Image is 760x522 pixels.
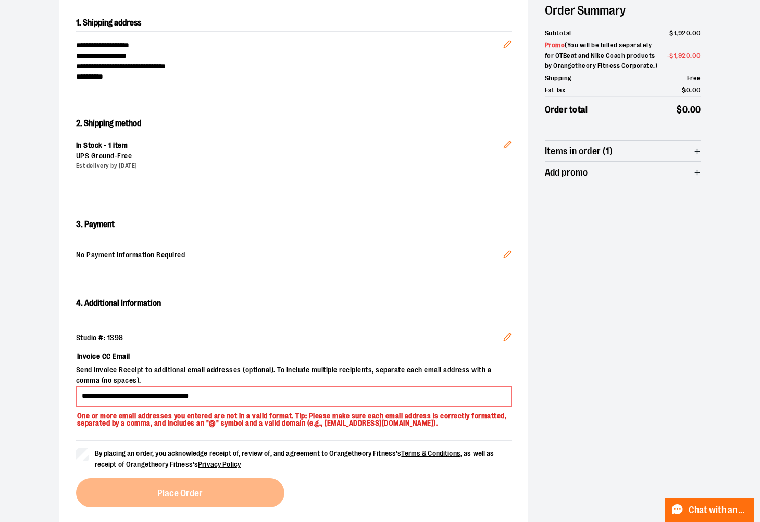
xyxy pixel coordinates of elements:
[76,250,503,262] span: No Payment Information Required
[545,85,566,95] span: Est Tax
[545,41,565,49] span: Promo
[545,146,613,156] span: Items in order (1)
[689,505,747,515] span: Chat with an Expert
[690,29,692,37] span: .
[676,52,678,59] span: ,
[545,73,571,83] span: Shipping
[76,448,89,461] input: By placing an order, you acknowledge receipt of, review of, and agreement to Orangetheory Fitness...
[76,347,512,365] label: Invoice CC Email
[674,52,677,59] span: 1
[692,52,701,59] span: 00
[76,15,512,32] h2: 1. Shipping address
[495,124,520,160] button: Edit
[76,151,503,161] div: UPS Ground -
[76,141,503,151] div: In Stock - 1 item
[95,449,494,468] span: By placing an order, you acknowledge receipt of, review of, and agreement to Orangetheory Fitness...
[495,325,520,353] button: Edit
[682,105,688,115] span: 0
[76,161,503,170] div: Est delivery by [DATE]
[677,105,682,115] span: $
[117,152,132,160] span: Free
[690,105,701,115] span: 00
[665,498,754,522] button: Chat with an Expert
[76,333,512,343] div: Studio #: 1398
[687,74,701,82] span: Free
[682,86,686,94] span: $
[545,162,701,183] button: Add promo
[678,52,691,59] span: 920
[692,86,701,94] span: 00
[667,51,701,61] span: -
[495,242,520,270] button: Edit
[690,52,692,59] span: .
[495,23,520,60] button: Edit
[688,105,690,115] span: .
[76,407,512,428] p: One or more email addresses you entered are not in a valid format. Tip: Please make sure each ema...
[669,52,674,59] span: $
[76,216,512,233] h2: 3. Payment
[198,460,241,468] a: Privacy Policy
[545,28,571,39] span: Subtotal
[669,29,674,37] span: $
[692,29,701,37] span: 00
[674,29,677,37] span: 1
[401,449,460,457] a: Terms & Conditions
[545,141,701,161] button: Items in order (1)
[76,295,512,312] h2: 4. Additional Information
[676,29,678,37] span: ,
[690,86,692,94] span: .
[678,29,691,37] span: 920
[545,41,658,69] span: ( You will be billed separately for OTBeat and Nike Coach products by Orangetheory Fitness Corpor...
[686,86,691,94] span: 0
[76,115,512,132] h2: 2. Shipping method
[545,103,588,117] span: Order total
[545,168,588,178] span: Add promo
[76,365,512,386] span: Send invoice Receipt to additional email addresses (optional). To include multiple recipients, se...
